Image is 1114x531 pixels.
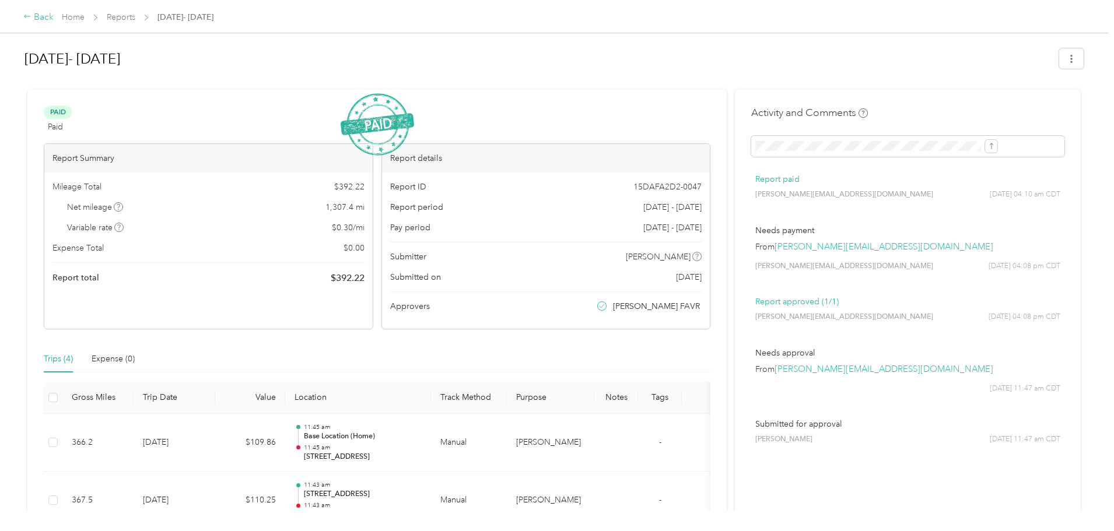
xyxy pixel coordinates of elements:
[775,241,993,252] a: [PERSON_NAME][EMAIL_ADDRESS][DOMAIN_NAME]
[44,353,73,365] div: Trips (4)
[304,431,422,442] p: Base Location (Home)
[304,444,422,452] p: 11:45 am
[676,271,702,283] span: [DATE]
[751,106,868,120] h4: Activity and Comments
[990,434,1060,445] span: [DATE] 11:47 am CDT
[62,414,134,472] td: 366.2
[334,181,365,193] span: $ 392.22
[390,181,426,193] span: Report ID
[44,106,72,119] span: Paid
[390,271,441,283] span: Submitted on
[431,414,507,472] td: Manual
[304,423,422,431] p: 11:45 am
[755,347,1060,359] p: Needs approval
[390,300,430,312] span: Approvers
[134,472,215,530] td: [DATE]
[62,382,134,414] th: Gross Miles
[157,11,213,23] span: [DATE]- [DATE]
[48,121,63,133] span: Paid
[431,382,507,414] th: Track Method
[134,382,215,414] th: Trip Date
[62,12,85,22] a: Home
[344,242,365,254] span: $ 0.00
[989,312,1060,322] span: [DATE] 04:08 pm CDT
[431,472,507,530] td: Manual
[638,382,682,414] th: Tags
[1049,466,1114,531] iframe: Everlance-gr Chat Button Frame
[755,173,1060,185] p: Report paid
[989,261,1060,272] span: [DATE] 04:08 pm CDT
[643,201,702,213] span: [DATE] - [DATE]
[325,201,365,213] span: 1,307.4 mi
[134,414,215,472] td: [DATE]
[304,501,422,509] p: 11:43 am
[215,414,285,472] td: $109.86
[507,472,594,530] td: Acosta
[67,221,124,234] span: Variable rate
[755,296,1060,308] p: Report approved (1/1)
[755,363,1060,375] p: From
[390,221,430,234] span: Pay period
[332,221,365,234] span: $ 0.30 / mi
[659,495,661,505] span: -
[594,382,638,414] th: Notes
[304,509,422,520] p: Base Location (Home)
[24,45,1051,73] h1: Apr 1- Apr 15
[507,382,594,414] th: Purpose
[659,437,661,447] span: -
[755,189,933,200] span: [PERSON_NAME][EMAIL_ADDRESS][DOMAIN_NAME]
[507,414,594,472] td: Acosta
[390,251,426,263] span: Submitter
[390,201,443,213] span: Report period
[304,452,422,462] p: [STREET_ADDRESS]
[643,221,702,234] span: [DATE] - [DATE]
[304,481,422,489] p: 11:43 am
[92,353,135,365] div: Expense (0)
[990,189,1060,200] span: [DATE] 04:10 am CDT
[990,384,1060,394] span: [DATE] 11:47 am CDT
[755,434,812,445] span: [PERSON_NAME]
[67,201,124,213] span: Net mileage
[382,144,710,173] div: Report details
[215,382,285,414] th: Value
[285,382,431,414] th: Location
[755,312,933,322] span: [PERSON_NAME][EMAIL_ADDRESS][DOMAIN_NAME]
[215,472,285,530] td: $110.25
[331,271,365,285] span: $ 392.22
[62,472,134,530] td: 367.5
[52,242,104,254] span: Expense Total
[341,93,414,156] img: PaidStamp
[633,181,702,193] span: 15DAFA2D2-0047
[107,12,135,22] a: Reports
[44,144,373,173] div: Report Summary
[755,418,1060,430] p: Submitted for approval
[775,364,993,375] a: [PERSON_NAME][EMAIL_ADDRESS][DOMAIN_NAME]
[626,251,691,263] span: [PERSON_NAME]
[755,241,1060,253] p: From
[613,300,700,312] span: [PERSON_NAME] FAVR
[52,181,101,193] span: Mileage Total
[52,272,99,284] span: Report total
[755,261,933,272] span: [PERSON_NAME][EMAIL_ADDRESS][DOMAIN_NAME]
[23,10,54,24] div: Back
[755,224,1060,237] p: Needs payment
[304,489,422,500] p: [STREET_ADDRESS]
